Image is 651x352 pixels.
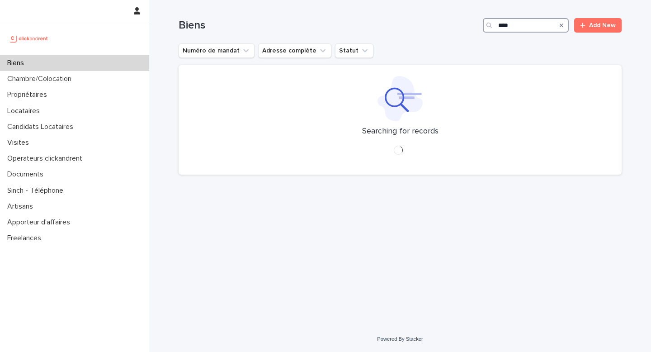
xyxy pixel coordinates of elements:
[4,218,77,227] p: Apporteur d'affaires
[4,186,71,195] p: Sinch - Téléphone
[258,43,331,58] button: Adresse complète
[7,29,51,48] img: UCB0brd3T0yccxBKYDjQ
[4,170,51,179] p: Documents
[4,123,80,131] p: Candidats Locataires
[4,107,47,115] p: Locataires
[362,127,439,137] p: Searching for records
[4,202,40,211] p: Artisans
[4,234,48,243] p: Freelances
[4,59,31,67] p: Biens
[179,19,479,32] h1: Biens
[335,43,373,58] button: Statut
[4,154,90,163] p: Operateurs clickandrent
[4,138,36,147] p: Visites
[589,22,616,29] span: Add New
[179,43,255,58] button: Numéro de mandat
[4,90,54,99] p: Propriétaires
[483,18,569,33] input: Search
[377,336,423,342] a: Powered By Stacker
[4,75,79,83] p: Chambre/Colocation
[574,18,622,33] a: Add New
